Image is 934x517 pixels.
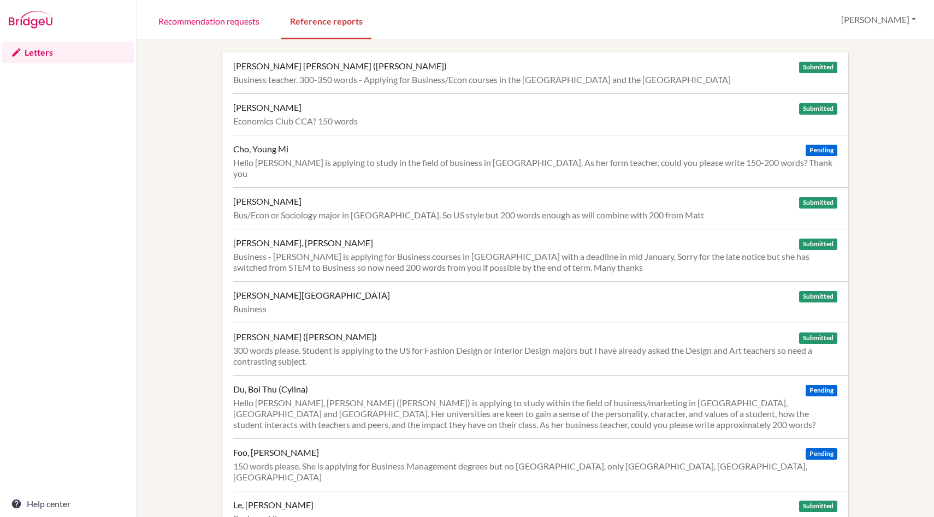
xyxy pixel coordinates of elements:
div: Business teacher. 300-350 words - Applying for Business/Econ courses in the [GEOGRAPHIC_DATA] and... [233,74,838,85]
a: Reference reports [281,2,371,39]
div: Foo, [PERSON_NAME] [233,447,319,458]
img: Bridge-U [9,11,52,28]
div: 300 words please. Student is applying to the US for Fashion Design or Interior Design majors but ... [233,345,838,367]
div: [PERSON_NAME] [233,196,302,207]
span: Pending [806,448,837,460]
div: Hello [PERSON_NAME] is applying to study in the field of business in [GEOGRAPHIC_DATA]. As her fo... [233,157,838,179]
a: [PERSON_NAME] Submitted Bus/Econ or Sociology major in [GEOGRAPHIC_DATA]. So US style but 200 wor... [233,187,849,229]
div: Economics Club CCA? 150 words [233,116,838,127]
span: Submitted [799,103,837,115]
a: Foo, [PERSON_NAME] Pending 150 words please. She is applying for Business Management degrees but ... [233,438,849,491]
div: Business [233,304,838,314]
span: Submitted [799,197,837,209]
div: Du, Boi Thu (Cylina) [233,384,308,395]
div: 150 words please. She is applying for Business Management degrees but no [GEOGRAPHIC_DATA], only ... [233,461,838,483]
div: [PERSON_NAME] ([PERSON_NAME]) [233,331,377,342]
a: [PERSON_NAME], [PERSON_NAME] Submitted Business - [PERSON_NAME] is applying for Business courses ... [233,229,849,281]
span: Submitted [799,501,837,512]
div: Cho, Young Mi [233,144,288,154]
a: Recommendation requests [150,2,268,39]
button: [PERSON_NAME] [836,9,921,30]
span: Pending [806,145,837,156]
a: Letters [2,41,134,63]
span: Submitted [799,332,837,344]
div: Bus/Econ or Sociology major in [GEOGRAPHIC_DATA]. So US style but 200 words enough as will combin... [233,210,838,221]
div: Business - [PERSON_NAME] is applying for Business courses in [GEOGRAPHIC_DATA] with a deadline in... [233,251,838,273]
a: [PERSON_NAME] Submitted Economics Club CCA? 150 words [233,93,849,135]
span: Pending [806,385,837,396]
a: [PERSON_NAME] [PERSON_NAME] ([PERSON_NAME]) Submitted Business teacher. 300-350 words - Applying ... [233,52,849,93]
div: [PERSON_NAME][GEOGRAPHIC_DATA] [233,290,390,301]
a: [PERSON_NAME][GEOGRAPHIC_DATA] Submitted Business [233,281,849,323]
span: Submitted [799,291,837,302]
a: Du, Boi Thu (Cylina) Pending Hello [PERSON_NAME], [PERSON_NAME] ([PERSON_NAME]) is applying to st... [233,375,849,438]
span: Submitted [799,62,837,73]
div: Le, [PERSON_NAME] [233,500,314,510]
a: [PERSON_NAME] ([PERSON_NAME]) Submitted 300 words please. Student is applying to the US for Fashi... [233,323,849,375]
div: [PERSON_NAME] [PERSON_NAME] ([PERSON_NAME]) [233,61,447,72]
a: Help center [2,493,134,515]
a: Cho, Young Mi Pending Hello [PERSON_NAME] is applying to study in the field of business in [GEOGR... [233,135,849,187]
div: Hello [PERSON_NAME], [PERSON_NAME] ([PERSON_NAME]) is applying to study within the field of busin... [233,397,838,430]
span: Submitted [799,239,837,250]
div: [PERSON_NAME], [PERSON_NAME] [233,237,373,248]
div: [PERSON_NAME] [233,102,302,113]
